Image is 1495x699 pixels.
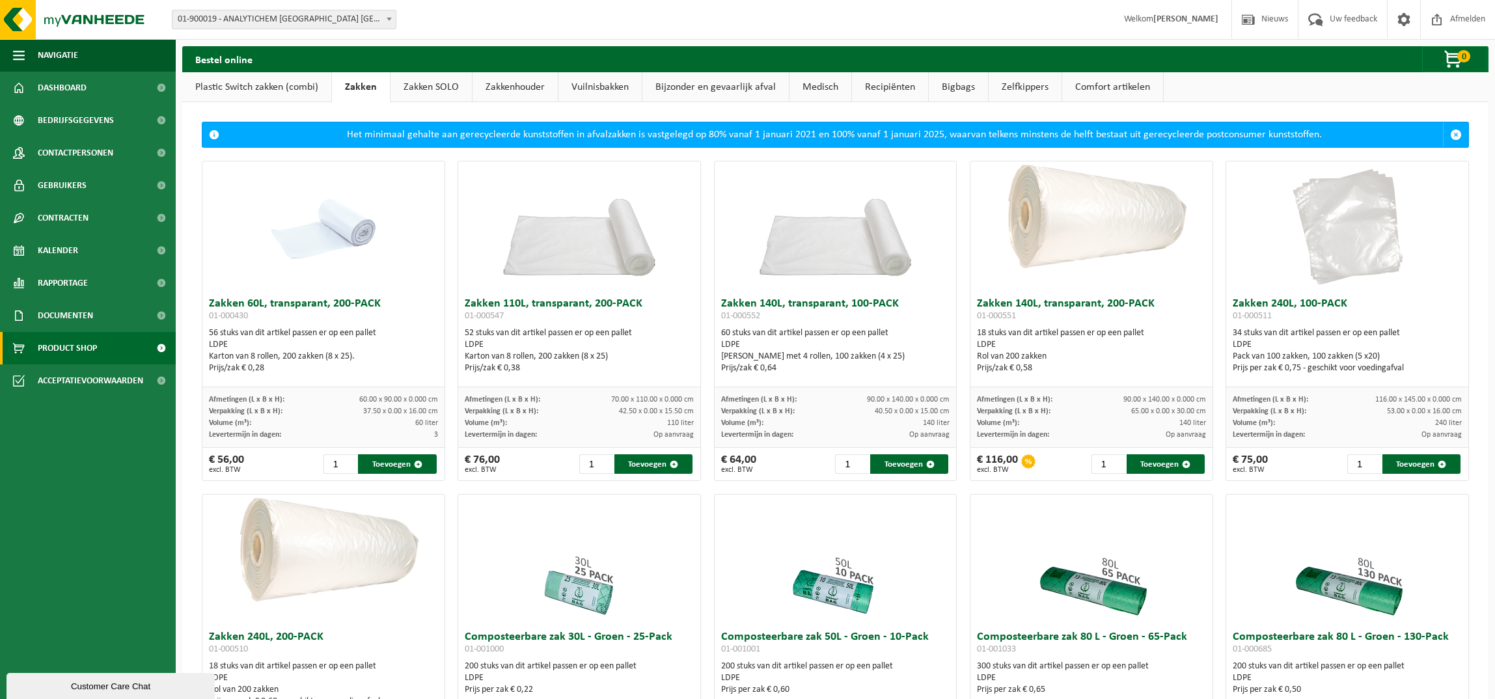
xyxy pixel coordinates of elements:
[1282,495,1412,625] img: 01-000685
[1233,327,1462,374] div: 34 stuks van dit artikel passen er op een pallet
[473,72,558,102] a: Zakkenhouder
[209,454,244,474] div: € 56,00
[202,495,445,616] img: 01-000510
[721,644,760,654] span: 01-001001
[1233,466,1268,474] span: excl. BTW
[209,327,438,374] div: 56 stuks van dit artikel passen er op een pallet
[1233,661,1462,696] div: 200 stuks van dit artikel passen er op een pallet
[923,419,950,427] span: 140 liter
[977,454,1018,474] div: € 116,00
[977,684,1206,696] div: Prijs per zak € 0,65
[1233,644,1272,654] span: 01-000685
[721,454,756,474] div: € 64,00
[38,137,113,169] span: Contactpersonen
[332,72,390,102] a: Zakken
[465,644,504,654] span: 01-001000
[977,351,1206,363] div: Rol van 200 zakken
[970,161,1213,282] img: 01-000551
[209,644,248,654] span: 01-000510
[977,407,1050,415] span: Verpakking (L x B x H):
[989,72,1062,102] a: Zelfkippers
[1422,46,1487,72] button: 0
[721,407,795,415] span: Verpakking (L x B x H):
[209,311,248,321] span: 01-000430
[721,327,950,374] div: 60 stuks van dit artikel passen er op een pallet
[909,431,950,439] span: Op aanvraag
[977,327,1206,374] div: 18 stuks van dit artikel passen er op een pallet
[1062,72,1163,102] a: Comfort artikelen
[977,298,1206,324] h3: Zakken 140L, transparant, 200-PACK
[875,407,950,415] span: 40.50 x 0.00 x 15.00 cm
[465,363,694,374] div: Prijs/zak € 0,38
[721,419,763,427] span: Volume (m³):
[1387,407,1462,415] span: 53.00 x 0.00 x 16.00 cm
[323,454,357,474] input: 1
[1233,419,1275,427] span: Volume (m³):
[721,311,760,321] span: 01-000552
[182,72,331,102] a: Plastic Switch zakken (combi)
[1233,396,1308,404] span: Afmetingen (L x B x H):
[977,661,1206,696] div: 300 stuks van dit artikel passen er op een pallet
[721,396,797,404] span: Afmetingen (L x B x H):
[1091,454,1125,474] input: 1
[715,161,957,282] img: 01-000552
[721,339,950,351] div: LDPE
[667,419,694,427] span: 110 liter
[1233,684,1462,696] div: Prijs per zak € 0,50
[172,10,396,29] span: 01-900019 - ANALYTICHEM BELGIUM NV - ZEDELGEM
[642,72,789,102] a: Bijzonder en gevaarlijk afval
[209,631,438,657] h3: Zakken 240L, 200-PACK
[1233,311,1272,321] span: 01-000511
[391,72,472,102] a: Zakken SOLO
[977,363,1206,374] div: Prijs/zak € 0,58
[1457,50,1470,62] span: 0
[38,299,93,332] span: Documenten
[363,407,438,415] span: 37.50 x 0.00 x 16.00 cm
[415,419,438,427] span: 60 liter
[434,431,438,439] span: 3
[258,161,389,292] img: 01-000430
[465,339,694,351] div: LDPE
[209,298,438,324] h3: Zakken 60L, transparant, 200-PACK
[226,122,1443,147] div: Het minimaal gehalte aan gerecycleerde kunststoffen in afvalzakken is vastgelegd op 80% vanaf 1 j...
[1179,419,1206,427] span: 140 liter
[465,327,694,374] div: 52 stuks van dit artikel passen er op een pallet
[358,454,436,474] button: Toevoegen
[209,363,438,374] div: Prijs/zak € 0,28
[1233,407,1306,415] span: Verpakking (L x B x H):
[465,454,500,474] div: € 76,00
[835,454,869,474] input: 1
[465,311,504,321] span: 01-000547
[38,332,97,364] span: Product Shop
[977,311,1016,321] span: 01-000551
[1233,351,1462,363] div: Pack van 100 zakken, 100 zakken (5 x20)
[38,39,78,72] span: Navigatie
[182,46,266,72] h2: Bestel online
[721,631,950,657] h3: Composteerbare zak 50L - Groen - 10-Pack
[209,339,438,351] div: LDPE
[7,670,217,699] iframe: chat widget
[38,234,78,267] span: Kalender
[721,298,950,324] h3: Zakken 140L, transparant, 100-PACK
[465,419,507,427] span: Volume (m³):
[721,672,950,684] div: LDPE
[1233,631,1462,657] h3: Composteerbare zak 80 L - Groen - 130-Pack
[1131,407,1206,415] span: 65.00 x 0.00 x 30.00 cm
[1421,431,1462,439] span: Op aanvraag
[465,684,694,696] div: Prijs per zak € 0,22
[1233,431,1305,439] span: Levertermijn in dagen:
[38,202,89,234] span: Contracten
[209,351,438,363] div: Karton van 8 rollen, 200 zakken (8 x 25).
[721,684,950,696] div: Prijs per zak € 0,60
[209,419,251,427] span: Volume (m³):
[209,407,282,415] span: Verpakking (L x B x H):
[977,419,1019,427] span: Volume (m³):
[977,631,1206,657] h3: Composteerbare zak 80 L - Groen - 65-Pack
[38,364,143,397] span: Acceptatievoorwaarden
[977,466,1018,474] span: excl. BTW
[721,661,950,696] div: 200 stuks van dit artikel passen er op een pallet
[867,396,950,404] span: 90.00 x 140.00 x 0.000 cm
[1375,396,1462,404] span: 116.00 x 145.00 x 0.000 cm
[465,431,537,439] span: Levertermijn in dagen:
